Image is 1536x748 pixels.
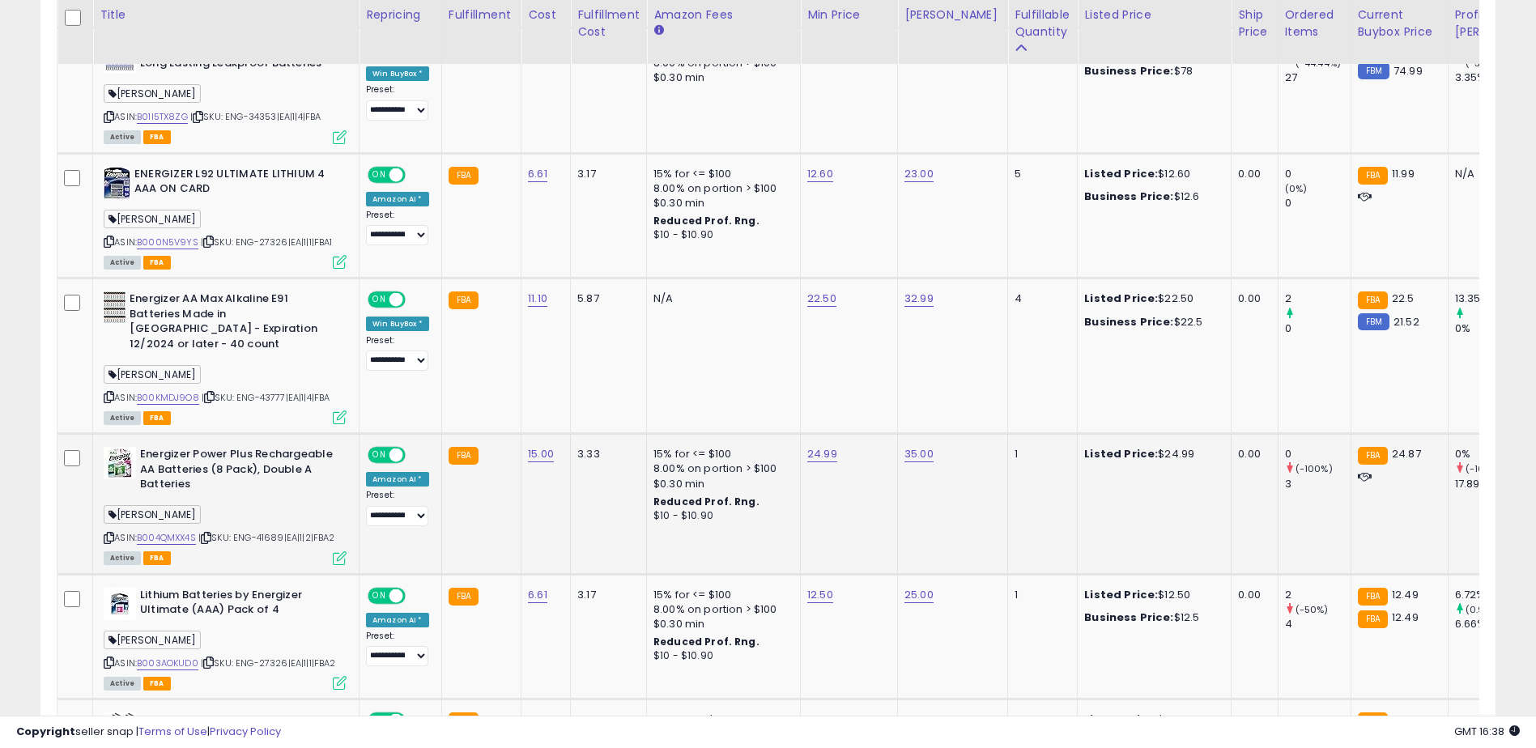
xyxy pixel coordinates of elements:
b: Reduced Prof. Rng. [653,635,759,648]
div: $22.50 [1084,291,1219,306]
div: 0 [1285,167,1351,181]
span: OFF [403,168,429,181]
b: Listed Price: [1084,446,1158,461]
small: FBA [449,167,479,185]
div: 0.00 [1238,167,1265,181]
div: ASIN: [104,447,347,563]
div: Fulfillment Cost [577,6,640,40]
small: FBA [1358,610,1388,628]
div: [PERSON_NAME] [904,6,1001,23]
div: N/A [653,291,788,306]
div: 4 [1015,291,1065,306]
div: $22.5 [1084,315,1219,329]
small: (0%) [1285,182,1308,195]
div: 0 [1285,447,1351,461]
a: 12.50 [807,587,833,603]
span: [PERSON_NAME] [104,631,201,649]
small: FBA [449,447,479,465]
div: 3.17 [577,167,634,181]
div: $10 - $10.90 [653,649,788,663]
div: $0.30 min [653,477,788,491]
img: 51AIK8hpRFL._SL40_.jpg [104,447,136,479]
small: FBA [1358,167,1388,185]
div: 15% for <= $100 [653,588,788,602]
b: Listed Price: [1084,166,1158,181]
small: (-50%) [1296,603,1329,616]
span: [PERSON_NAME] [104,365,201,384]
a: 32.99 [904,291,934,307]
small: FBM [1358,62,1389,79]
div: Ordered Items [1285,6,1344,40]
div: Repricing [366,6,435,23]
div: Amazon Fees [653,6,794,23]
span: OFF [403,589,429,602]
div: Current Buybox Price [1358,6,1441,40]
div: seller snap | | [16,725,281,740]
div: ASIN: [104,588,347,689]
span: ON [369,293,389,307]
span: All listings currently available for purchase on Amazon [104,256,141,270]
small: FBA [1358,447,1388,465]
b: Business Price: [1084,610,1173,625]
a: 25.00 [904,587,934,603]
small: FBA [1358,588,1388,606]
div: Amazon AI * [366,192,429,206]
div: 0.00 [1238,447,1265,461]
a: 22.50 [807,291,836,307]
span: | SKU: ENG-27326|EA|1|1|FBA2 [201,657,336,669]
div: $12.60 [1084,167,1219,181]
div: Win BuyBox * [366,66,429,81]
span: 74.99 [1393,63,1423,79]
span: | SKU: ENG-43777|EA|1|4|FBA [202,391,330,404]
span: All listings currently available for purchase on Amazon [104,677,141,691]
b: Reduced Prof. Rng. [653,495,759,508]
span: FBA [143,130,171,144]
div: ASIN: [104,167,347,268]
div: 1 [1015,447,1065,461]
small: FBM [1358,313,1389,330]
span: 22.5 [1392,291,1415,306]
div: Fulfillment [449,6,514,23]
div: 15% for <= $100 [653,167,788,181]
div: Preset: [366,335,429,372]
a: 24.99 [807,446,837,462]
div: Preset: [366,210,429,246]
a: 6.61 [528,587,547,603]
small: (0.9%) [1466,603,1496,616]
span: FBA [143,677,171,691]
span: [PERSON_NAME] [104,84,201,103]
div: Preset: [366,631,429,667]
div: 8.00% on portion > $100 [653,602,788,617]
b: Energizer Power Plus Rechargeable AA Batteries (8 Pack), Double A Batteries [140,447,337,496]
div: 2 [1285,291,1351,306]
div: 0 [1285,321,1351,336]
div: 3.17 [577,588,634,602]
span: All listings currently available for purchase on Amazon [104,411,141,425]
div: Amazon AI * [366,613,429,627]
a: B000N5V9YS [137,236,198,249]
span: | SKU: ENG-41689|EA|1|2|FBA2 [198,531,335,544]
div: $12.50 [1084,588,1219,602]
span: 12.49 [1392,610,1419,625]
span: 24.87 [1392,446,1421,461]
div: 2 [1285,588,1351,602]
div: $12.5 [1084,610,1219,625]
b: ENERGIZER L92 ULTIMATE LITHIUM 4 AAA ON CARD [134,167,331,201]
a: B004QMXX4S [137,531,196,545]
div: $10 - $10.90 [653,228,788,242]
div: $10 - $10.90 [653,509,788,523]
b: Listed Price: [1084,587,1158,602]
span: FBA [143,256,171,270]
span: OFF [403,448,429,462]
b: Lithium Batteries by Energizer Ultimate (AAA) Pack of 4 [140,588,337,622]
span: All listings currently available for purchase on Amazon [104,551,141,565]
div: 1 [1015,588,1065,602]
b: Reduced Prof. Rng. [653,214,759,227]
span: All listings currently available for purchase on Amazon [104,130,141,144]
div: Listed Price [1084,6,1224,23]
a: 6.61 [528,166,547,182]
span: [PERSON_NAME] [104,210,201,228]
div: 5.87 [577,291,634,306]
div: Min Price [807,6,891,23]
small: FBA [449,588,479,606]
